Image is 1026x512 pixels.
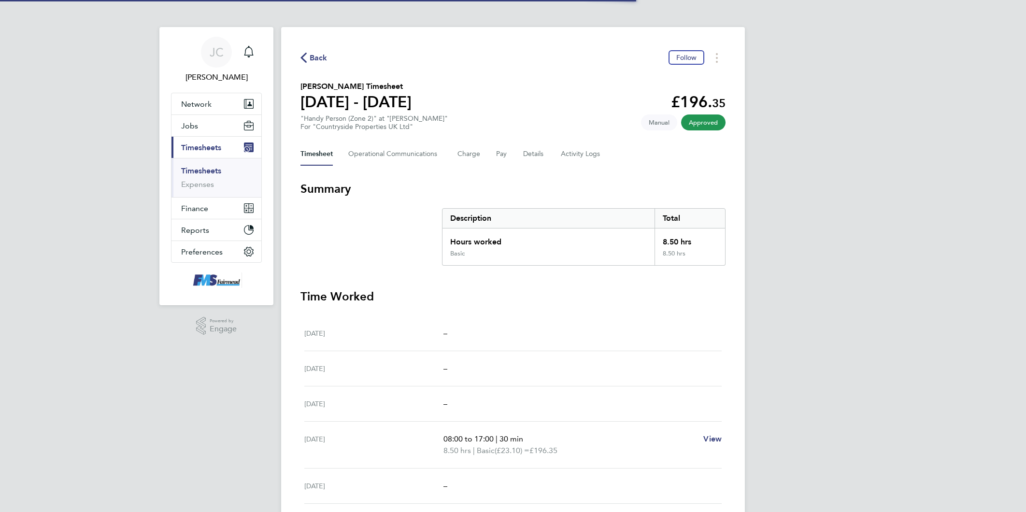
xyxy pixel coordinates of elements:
div: Total [655,209,725,228]
span: Reports [181,226,209,235]
span: JC [210,46,224,58]
button: Activity Logs [561,142,601,166]
span: Jobs [181,121,198,130]
span: | [496,434,498,443]
h1: [DATE] - [DATE] [300,92,412,112]
div: "Handy Person (Zone 2)" at "[PERSON_NAME]" [300,114,448,131]
div: [DATE] [304,327,443,339]
div: Basic [450,250,465,257]
span: Powered by [210,317,237,325]
span: – [443,328,447,338]
div: Hours worked [442,228,655,250]
div: [DATE] [304,433,443,456]
button: Reports [171,219,261,241]
h3: Time Worked [300,289,726,304]
button: Pay [496,142,508,166]
app-decimal: £196. [671,93,726,111]
img: f-mead-logo-retina.png [191,272,242,288]
button: Timesheets [171,137,261,158]
span: Joanne Conway [171,71,262,83]
span: Finance [181,204,208,213]
button: Details [523,142,545,166]
div: For "Countryside Properties UK Ltd" [300,123,448,131]
span: (£23.10) = [495,446,529,455]
div: [DATE] [304,398,443,410]
h2: [PERSON_NAME] Timesheet [300,81,412,92]
span: – [443,364,447,373]
div: [DATE] [304,480,443,492]
button: Follow [669,50,704,65]
span: 35 [712,96,726,110]
div: 8.50 hrs [655,228,725,250]
h3: Summary [300,181,726,197]
span: 30 min [499,434,523,443]
span: 08:00 to 17:00 [443,434,494,443]
span: Back [310,52,328,64]
span: View [703,434,722,443]
a: JC[PERSON_NAME] [171,37,262,83]
span: Engage [210,325,237,333]
button: Network [171,93,261,114]
div: Timesheets [171,158,261,197]
span: This timesheet was manually created. [641,114,677,130]
div: Summary [442,208,726,266]
button: Back [300,52,328,64]
nav: Main navigation [159,27,273,305]
button: Preferences [171,241,261,262]
button: Finance [171,198,261,219]
button: Timesheet [300,142,333,166]
span: | [473,446,475,455]
span: 8.50 hrs [443,446,471,455]
span: Follow [676,53,697,62]
button: Operational Communications [348,142,442,166]
button: Timesheets Menu [708,50,726,65]
span: – [443,481,447,490]
button: Jobs [171,115,261,136]
span: Timesheets [181,143,221,152]
span: – [443,399,447,408]
span: Network [181,100,212,109]
span: Preferences [181,247,223,256]
a: Go to home page [171,272,262,288]
div: Description [442,209,655,228]
div: [DATE] [304,363,443,374]
a: View [703,433,722,445]
a: Expenses [181,180,214,189]
a: Timesheets [181,166,221,175]
button: Charge [457,142,481,166]
span: Basic [477,445,495,456]
div: 8.50 hrs [655,250,725,265]
span: £196.35 [529,446,557,455]
span: This timesheet has been approved. [681,114,726,130]
a: Powered byEngage [196,317,237,335]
